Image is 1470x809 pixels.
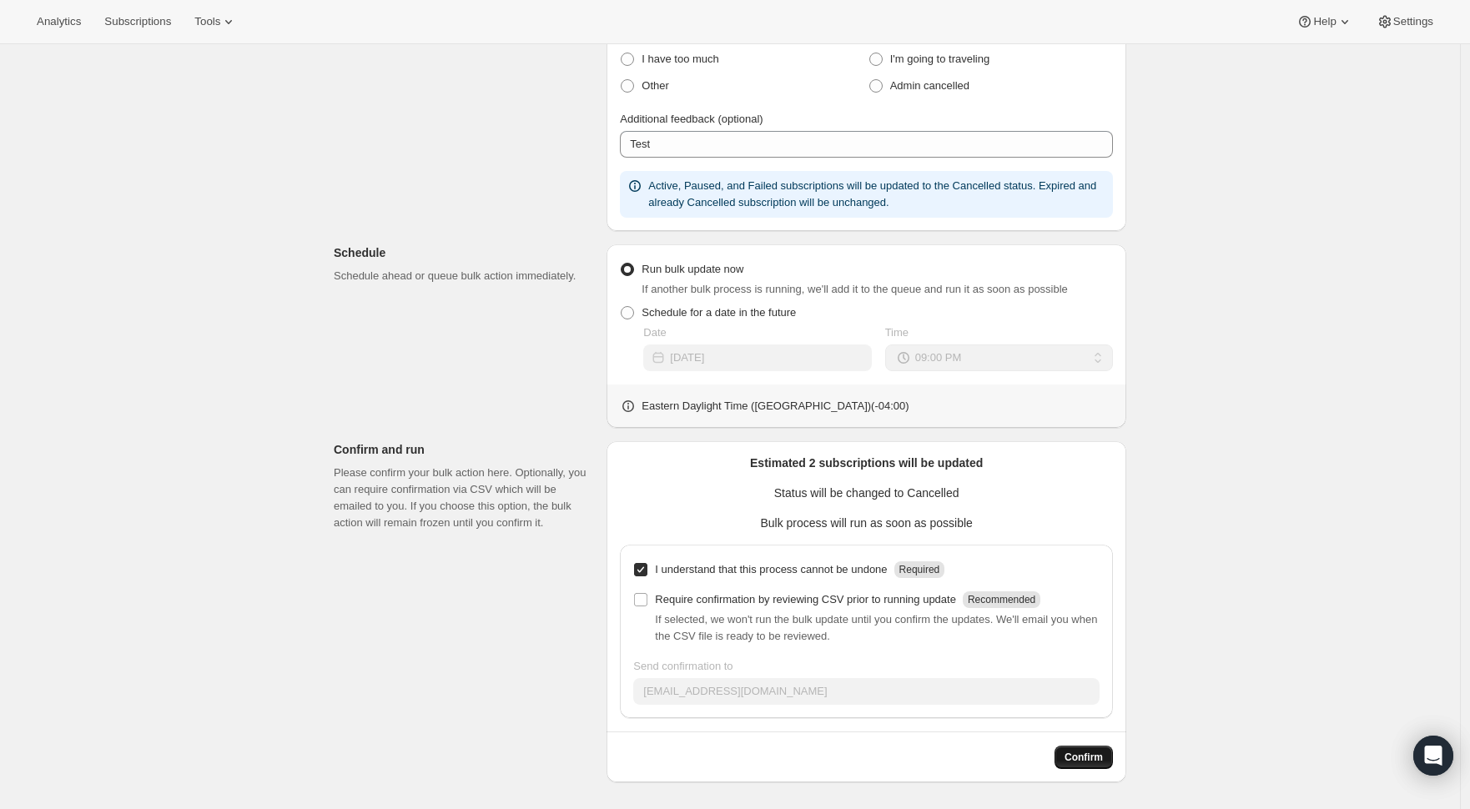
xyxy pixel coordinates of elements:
[27,10,91,33] button: Analytics
[642,398,909,415] p: Eastern Daylight Time ([GEOGRAPHIC_DATA]) ( -04 : 00 )
[620,113,763,125] span: Additional feedback (optional)
[648,178,1106,211] p: Active, Paused, and Failed subscriptions will be updated to the Cancelled status. Expired and alr...
[885,326,909,339] span: Time
[643,326,666,339] span: Date
[655,561,887,578] p: I understand that this process cannot be undone
[184,10,247,33] button: Tools
[104,15,171,28] span: Subscriptions
[655,591,956,608] p: Require confirmation by reviewing CSV prior to running update
[633,660,732,672] span: Send confirmation to
[334,441,593,458] p: Confirm and run
[37,15,81,28] span: Analytics
[620,455,1113,471] p: Estimated 2 subscriptions will be updated
[890,53,990,65] span: I'm going to traveling
[334,244,593,261] p: Schedule
[1055,746,1113,769] button: Confirm
[642,263,743,275] span: Run bulk update now
[620,515,1113,531] p: Bulk process will run as soon as possible
[642,79,669,92] span: Other
[194,15,220,28] span: Tools
[1313,15,1336,28] span: Help
[642,306,796,319] span: Schedule for a date in the future
[620,485,1113,501] p: Status will be changed to Cancelled
[899,564,940,575] span: Required
[642,283,1068,295] span: If another bulk process is running, we'll add it to the queue and run it as soon as possible
[968,594,1035,605] span: Recommended
[1413,736,1453,776] div: Open Intercom Messenger
[94,10,181,33] button: Subscriptions
[334,268,593,284] p: Schedule ahead or queue bulk action immediately.
[1065,751,1103,764] span: Confirm
[655,613,1097,642] span: If selected, we won't run the bulk update until you confirm the updates. We'll email you when the...
[1393,15,1433,28] span: Settings
[334,465,593,531] p: Please confirm your bulk action here. Optionally, you can require confirmation via CSV which will...
[890,79,969,92] span: Admin cancelled
[1286,10,1362,33] button: Help
[642,53,719,65] span: I have too much
[1367,10,1443,33] button: Settings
